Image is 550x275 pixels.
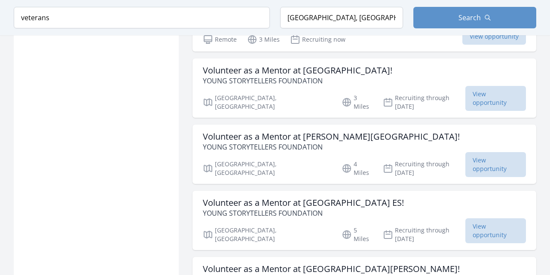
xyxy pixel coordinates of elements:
[192,125,536,184] a: Volunteer as a Mentor at [PERSON_NAME][GEOGRAPHIC_DATA]! YOUNG STORYTELLERS FOUNDATION [GEOGRAPHI...
[342,226,373,243] p: 5 Miles
[203,65,392,76] h3: Volunteer as a Mentor at [GEOGRAPHIC_DATA]!
[465,218,526,243] span: View opportunity
[203,198,404,208] h3: Volunteer as a Mentor at [GEOGRAPHIC_DATA] ES!
[203,142,460,152] p: YOUNG STORYTELLERS FOUNDATION
[203,34,237,45] p: Remote
[203,131,460,142] h3: Volunteer as a Mentor at [PERSON_NAME][GEOGRAPHIC_DATA]!
[342,160,373,177] p: 4 Miles
[14,7,270,28] input: Keyword
[342,94,373,111] p: 3 Miles
[203,208,404,218] p: YOUNG STORYTELLERS FOUNDATION
[458,12,481,23] span: Search
[203,160,331,177] p: [GEOGRAPHIC_DATA], [GEOGRAPHIC_DATA]
[203,76,392,86] p: YOUNG STORYTELLERS FOUNDATION
[192,191,536,250] a: Volunteer as a Mentor at [GEOGRAPHIC_DATA] ES! YOUNG STORYTELLERS FOUNDATION [GEOGRAPHIC_DATA], [...
[280,7,403,28] input: Location
[203,226,331,243] p: [GEOGRAPHIC_DATA], [GEOGRAPHIC_DATA]
[247,34,280,45] p: 3 Miles
[462,28,526,45] span: View opportunity
[413,7,536,28] button: Search
[192,58,536,118] a: Volunteer as a Mentor at [GEOGRAPHIC_DATA]! YOUNG STORYTELLERS FOUNDATION [GEOGRAPHIC_DATA], [GEO...
[465,152,526,177] span: View opportunity
[383,160,466,177] p: Recruiting through [DATE]
[465,86,526,111] span: View opportunity
[383,94,466,111] p: Recruiting through [DATE]
[203,264,460,274] h3: Volunteer as a Mentor at [GEOGRAPHIC_DATA][PERSON_NAME]!
[290,34,345,45] p: Recruiting now
[203,94,331,111] p: [GEOGRAPHIC_DATA], [GEOGRAPHIC_DATA]
[383,226,466,243] p: Recruiting through [DATE]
